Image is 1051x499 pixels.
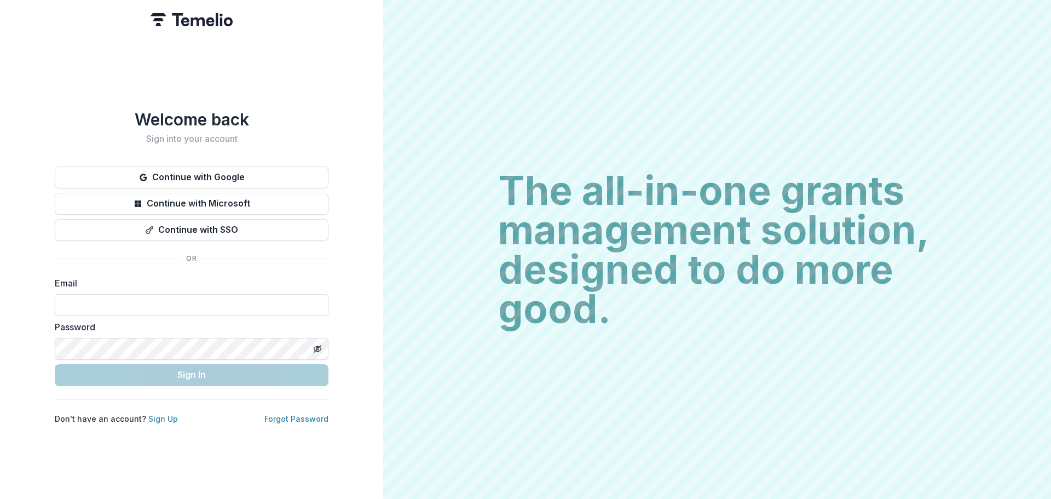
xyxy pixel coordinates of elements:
button: Continue with Microsoft [55,193,328,215]
button: Continue with SSO [55,219,328,241]
img: Temelio [151,13,233,26]
a: Sign Up [148,414,178,423]
h2: Sign into your account [55,134,328,144]
a: Forgot Password [264,414,328,423]
button: Sign In [55,364,328,386]
p: Don't have an account? [55,413,178,425]
label: Password [55,320,322,334]
button: Toggle password visibility [309,340,326,358]
label: Email [55,277,322,290]
button: Continue with Google [55,167,328,188]
h1: Welcome back [55,110,328,129]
